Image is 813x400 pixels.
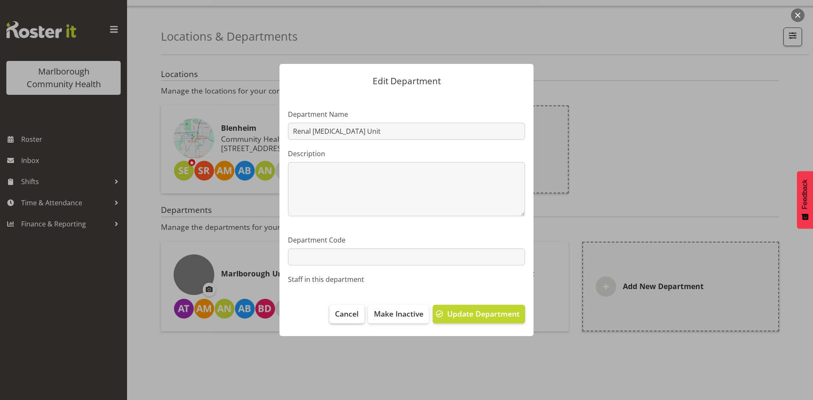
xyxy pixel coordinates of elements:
[288,149,525,159] label: Description
[797,171,813,229] button: Feedback - Show survey
[288,77,525,86] p: Edit Department
[374,308,423,319] span: Make Inactive
[288,274,525,284] label: Staff in this department
[288,109,525,119] label: Department Name
[433,305,525,323] button: Update Department
[447,308,520,319] span: Update Department
[368,305,429,323] button: Make Inactive
[801,179,809,209] span: Feedback
[329,305,364,323] button: Cancel
[335,308,359,319] span: Cancel
[288,235,525,245] label: Department Code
